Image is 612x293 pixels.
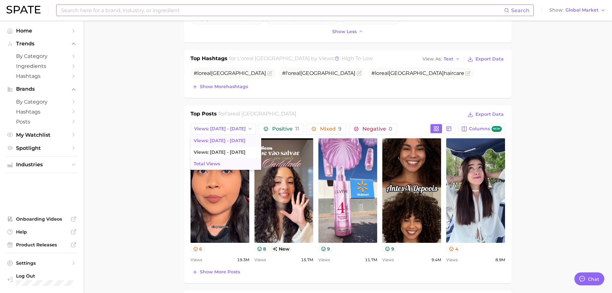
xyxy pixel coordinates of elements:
[549,8,563,12] span: Show
[338,126,341,132] span: 9
[191,245,205,252] button: 6
[5,214,78,224] a: Onboarding Videos
[565,8,599,12] span: Global Market
[272,126,299,132] span: Positive
[5,107,78,117] a: Hashtags
[16,273,75,279] span: Log Out
[341,55,373,61] span: high to low
[5,143,78,153] a: Spotlight
[444,57,453,61] span: Text
[422,57,442,61] span: View As
[5,117,78,127] a: Posts
[282,70,355,76] span: #
[16,53,67,59] span: by Category
[466,55,505,64] button: Export Data
[237,256,249,264] span: 19.3m
[382,245,397,252] button: 9
[16,145,67,151] span: Spotlight
[458,124,505,134] button: Columnsnew
[300,70,355,76] span: [GEOGRAPHIC_DATA]
[389,70,444,76] span: [GEOGRAPHIC_DATA]
[16,260,67,266] span: Settings
[191,110,217,120] h1: Top Posts
[200,84,248,89] span: Show more hashtags
[16,229,67,235] span: Help
[5,84,78,94] button: Brands
[191,256,202,264] span: Views
[5,97,78,107] a: by Category
[16,41,67,47] span: Trends
[16,73,67,79] span: Hashtags
[194,150,245,155] span: Views: [DATE] - [DATE]
[469,126,501,132] span: Columns
[16,86,67,92] span: Brands
[5,240,78,250] a: Product Releases
[5,71,78,81] a: Hashtags
[5,130,78,140] a: My Watchlist
[548,6,607,14] button: ShowGlobal Market
[5,271,78,288] a: Log out. Currently logged in with e-mail nidhi.rao@bytedance.com.
[225,111,296,117] span: l'oreal [GEOGRAPHIC_DATA]
[267,71,272,76] button: Flag as miscategorized or irrelevant
[5,61,78,71] a: Ingredients
[6,6,40,14] img: SPATE
[492,126,502,132] span: new
[466,71,471,76] button: Flag as miscategorized or irrelevant
[16,63,67,69] span: Ingredients
[318,256,330,264] span: Views
[194,70,266,76] span: #loreal
[218,110,296,120] h2: for
[446,245,461,252] button: 4
[270,245,292,252] span: new
[495,256,505,264] span: 8.9m
[16,109,67,115] span: Hashtags
[194,138,245,143] span: Views: [DATE] - [DATE]
[320,126,341,132] span: Mixed
[16,242,67,248] span: Product Releases
[365,256,377,264] span: 11.7m
[16,99,67,105] span: by Category
[237,55,310,61] span: l'oreal [GEOGRAPHIC_DATA]
[475,56,504,62] span: Export Data
[16,162,67,168] span: Industries
[191,82,250,91] button: Show morehashtags
[5,160,78,169] button: Industries
[16,132,67,138] span: My Watchlist
[194,126,246,132] span: Views: [DATE] - [DATE]
[446,256,458,264] span: Views
[16,216,67,222] span: Onboarding Videos
[191,55,227,64] h1: Top Hashtags
[191,135,261,170] ul: Views: [DATE] - [DATE]
[295,126,299,132] span: 11
[431,256,441,264] span: 9.4m
[5,258,78,268] a: Settings
[200,269,240,275] span: Show more posts
[466,110,505,119] button: Export Data
[357,71,362,76] button: Flag as miscategorized or irrelevant
[371,70,464,76] span: #loreal haircare
[286,70,300,76] span: l'oreal
[475,112,504,117] span: Export Data
[191,124,256,134] button: Views: [DATE] - [DATE]
[511,7,529,14] span: Search
[332,29,357,34] span: Show less
[60,5,504,16] input: Search here for a brand, industry, or ingredient
[211,70,266,76] span: [GEOGRAPHIC_DATA]
[5,39,78,49] button: Trends
[191,268,242,277] button: Show more posts
[254,256,266,264] span: Views
[16,119,67,125] span: Posts
[5,26,78,36] a: Home
[318,245,333,252] button: 9
[389,126,392,132] span: 0
[5,227,78,237] a: Help
[421,55,462,63] button: View AsText
[16,28,67,34] span: Home
[301,256,313,264] span: 15.7m
[229,55,373,64] h2: for by Views
[254,245,269,252] button: 8
[362,126,392,132] span: Negative
[194,161,220,167] span: Total Views
[5,51,78,61] a: by Category
[331,27,365,36] button: Show less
